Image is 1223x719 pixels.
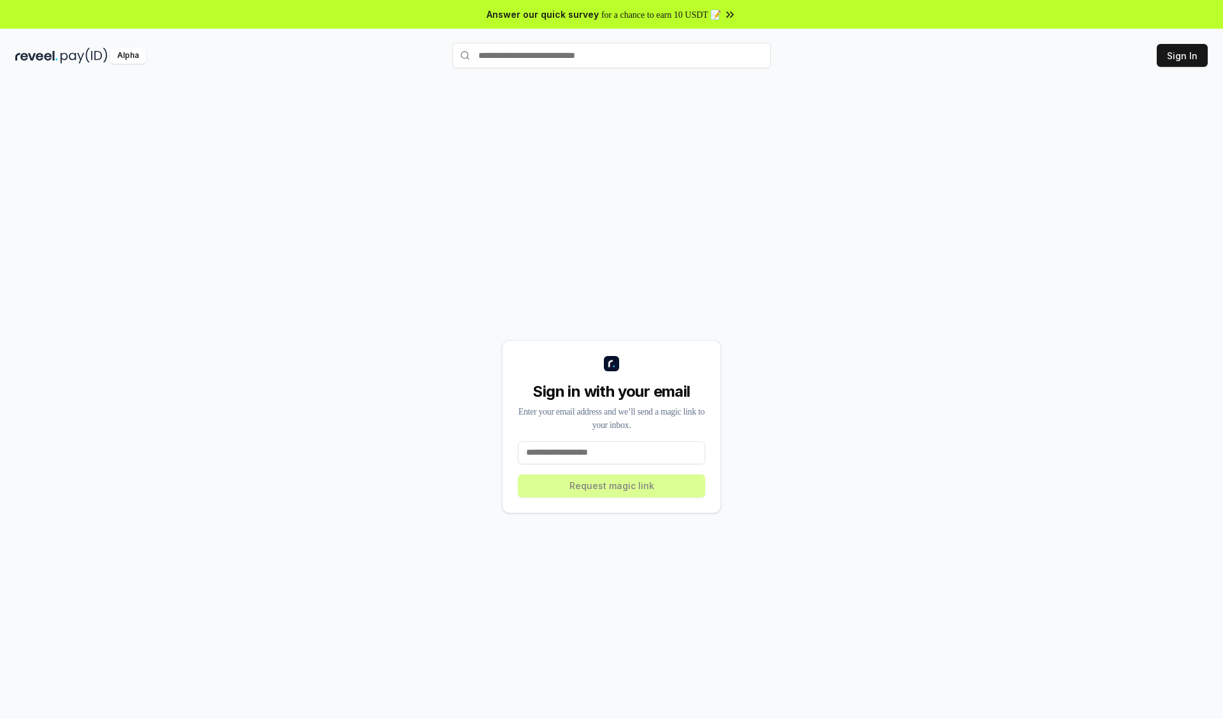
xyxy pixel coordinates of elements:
div: Enter your email address and we’ll send a magic link to your inbox. [518,404,705,431]
button: Sign In [1157,44,1208,67]
div: Sign in with your email [518,381,705,402]
img: pay_id [61,48,108,64]
img: reveel_dark [15,48,58,64]
img: logo_small [604,356,619,371]
span: Answer our quick survey [478,8,590,21]
span: for a chance to earn 10 USDT 📝 [593,8,729,21]
div: Alpha [110,48,146,64]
